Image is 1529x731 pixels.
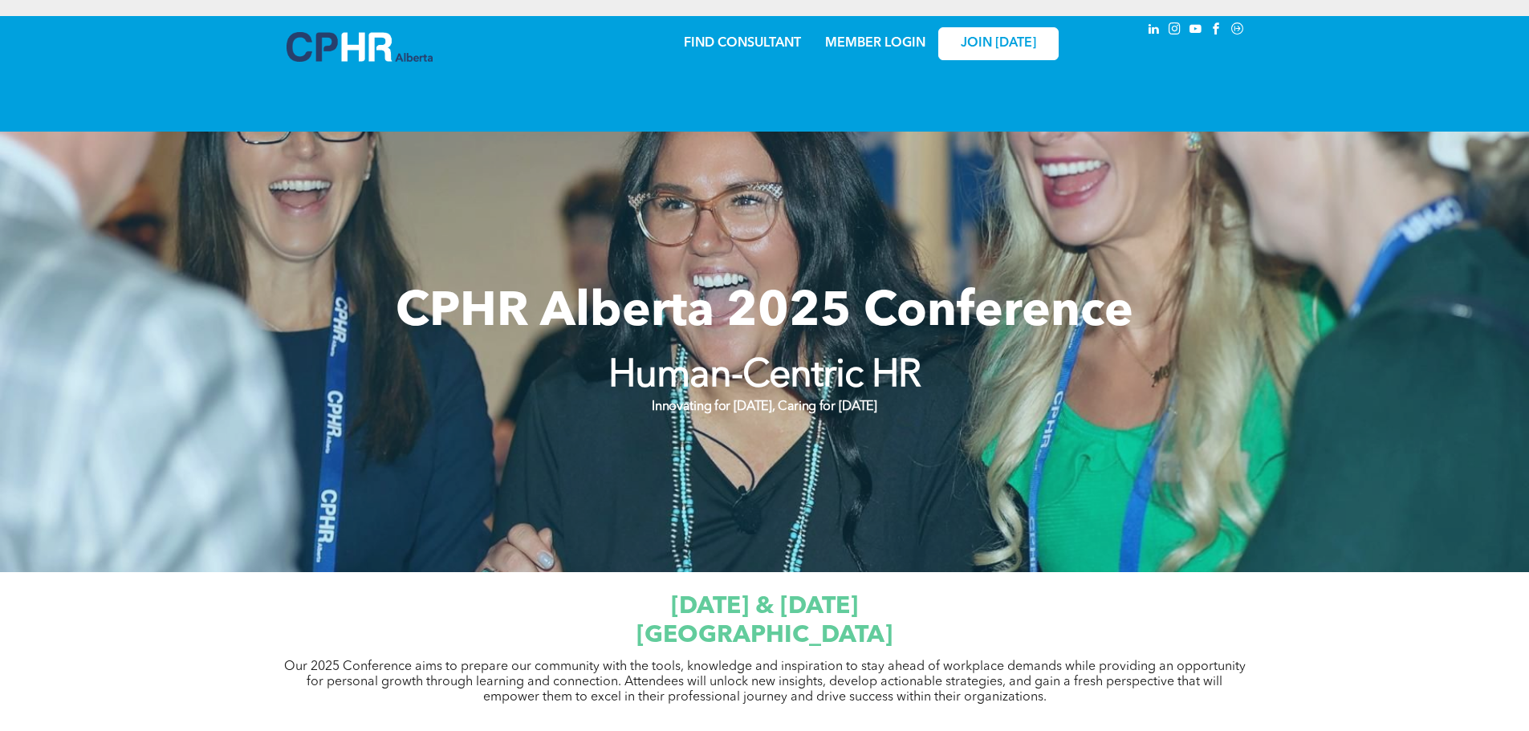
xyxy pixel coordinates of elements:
[1229,20,1246,42] a: Social network
[825,37,925,50] a: MEMBER LOGIN
[396,289,1133,337] span: CPHR Alberta 2025 Conference
[1187,20,1205,42] a: youtube
[1145,20,1163,42] a: linkedin
[1208,20,1226,42] a: facebook
[684,37,801,50] a: FIND CONSULTANT
[636,623,893,648] span: [GEOGRAPHIC_DATA]
[938,27,1059,60] a: JOIN [DATE]
[652,400,876,413] strong: Innovating for [DATE], Caring for [DATE]
[608,357,921,396] strong: Human-Centric HR
[1166,20,1184,42] a: instagram
[961,36,1036,51] span: JOIN [DATE]
[671,595,858,619] span: [DATE] & [DATE]
[284,660,1246,704] span: Our 2025 Conference aims to prepare our community with the tools, knowledge and inspiration to st...
[287,32,433,62] img: A blue and white logo for cp alberta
